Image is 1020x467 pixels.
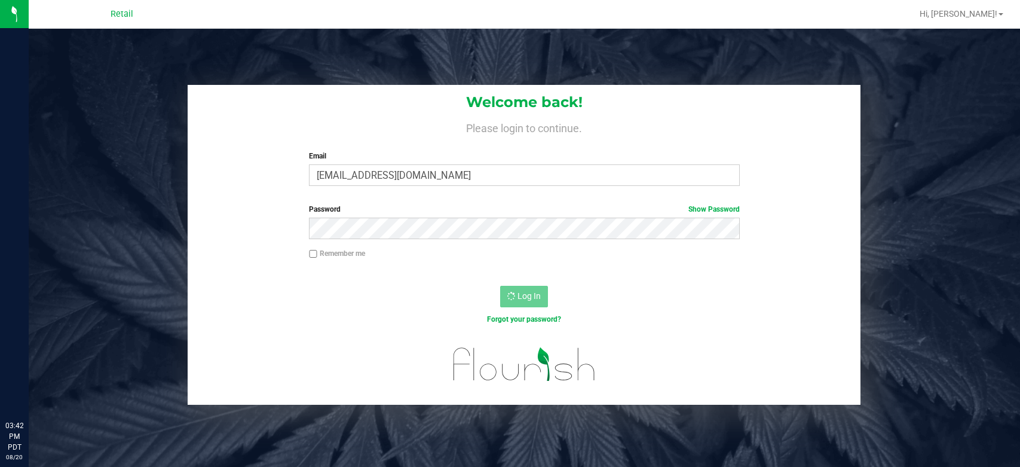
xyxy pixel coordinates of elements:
span: Log In [517,291,541,301]
p: 03:42 PM PDT [5,420,23,453]
p: 08/20 [5,453,23,462]
a: Show Password [688,205,740,213]
h1: Welcome back! [188,94,860,110]
label: Email [309,151,740,161]
span: Hi, [PERSON_NAME]! [920,9,997,19]
img: flourish_logo.svg [440,337,608,392]
button: Log In [500,286,548,307]
span: Retail [111,9,133,19]
a: Forgot your password? [487,315,561,323]
span: Password [309,205,341,213]
h4: Please login to continue. [188,120,860,134]
label: Remember me [309,248,365,259]
input: Remember me [309,250,317,258]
